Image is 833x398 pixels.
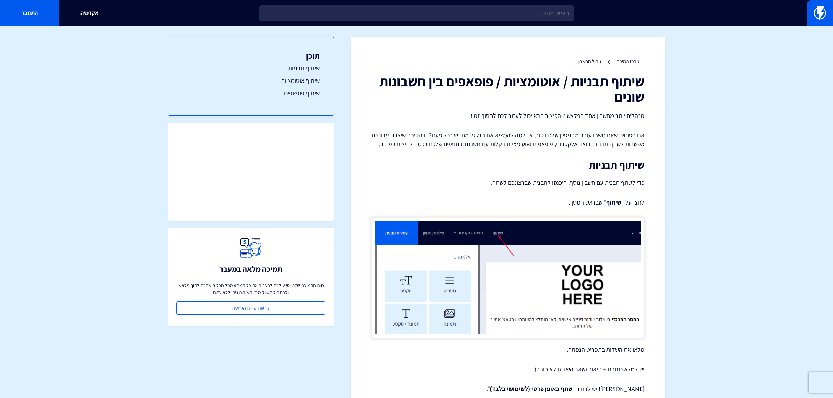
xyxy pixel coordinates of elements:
[606,198,621,206] strong: שיתוף
[182,76,320,85] a: שיתוף אוטומציות
[372,178,644,187] p: כדי לשתף תבנית עם חשבון נוסף, היכנסו לתבנית שברצונכם לשתף.
[182,64,320,73] a: שיתוף תבניות
[176,301,325,315] a: קביעת שיחת הטמעה
[372,131,644,149] p: אנו בטוחים שאם משהו עובד מהניסיון שלכם טוב, אז למה להמציא את הגלגל מחדש בכל פעם? זו הסיבה שיצרנו ...
[372,384,644,393] p: [PERSON_NAME]! יש לבחור " ".
[372,345,644,354] p: מלאו את השדות בתפריט הנפתח.
[372,111,644,120] p: מנהלים יותר מחשבון אחד בפלאשי? הפיצ'ר הבא יכול לעזור לכם לחסוך זמן!
[372,198,644,207] p: לחצו על " " שבראש המסך.
[176,282,325,296] p: צוות התמיכה שלנו יסייע לכם להעביר את כל המידע מכל הכלים שלכם לתוך פלאשי ולהתחיל לשווק מיד, השירות...
[219,265,282,273] h3: תמיכה מלאה במעבר
[617,58,639,64] a: מרכז תמיכה
[578,58,601,64] a: ניהול החשבון
[490,385,572,393] strong: שתף באופן פרטי (לשימושי בלבד)
[372,159,644,171] h2: שיתוף תבניות
[182,89,320,98] a: שיתוף פופאפים
[372,73,644,104] h1: שיתוף תבניות / אוטומציות / פופאפים בין חשבונות שונים
[372,365,644,374] p: יש למלא כותרת + תיאור (שאר השדות לא חובה).
[182,51,320,60] h3: תוכן
[259,5,574,21] input: חיפוש מהיר...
